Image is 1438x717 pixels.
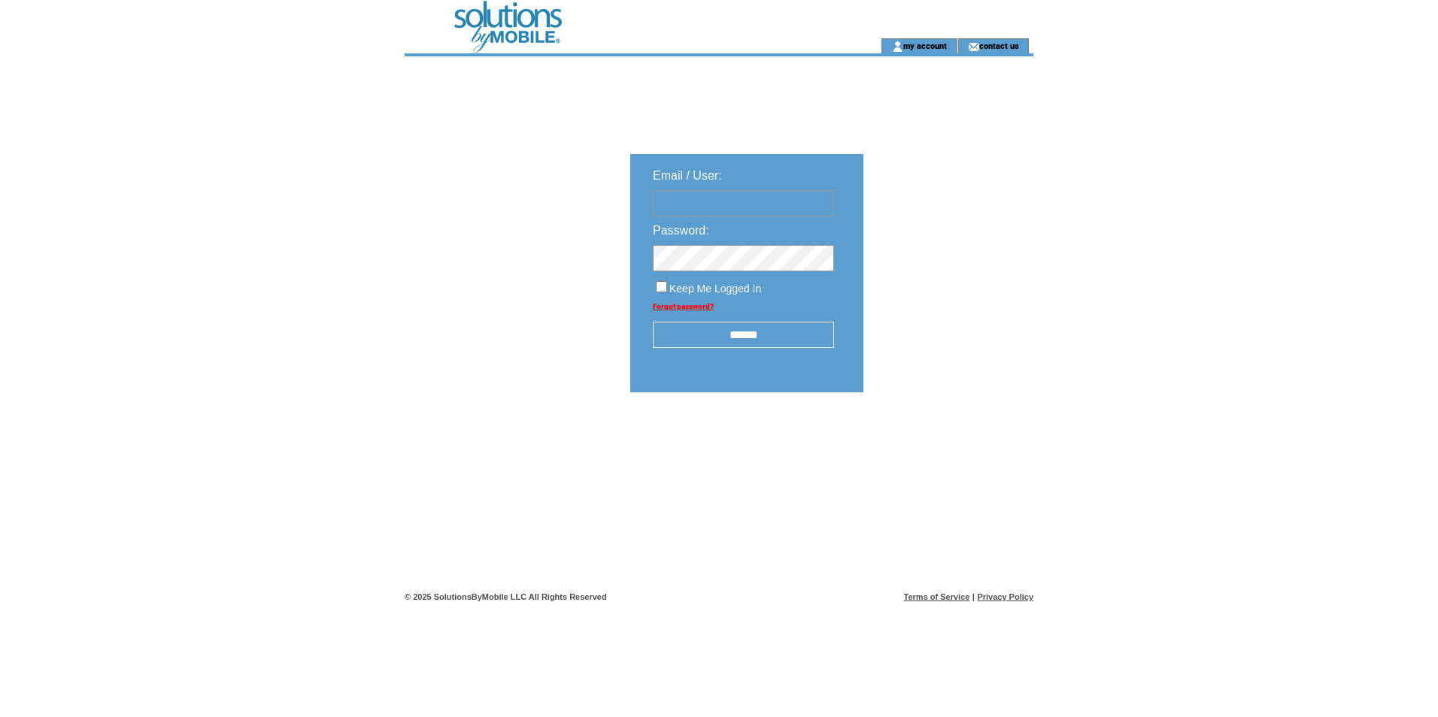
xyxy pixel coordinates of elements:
[669,283,761,295] span: Keep Me Logged In
[968,41,979,53] img: contact_us_icon.gif
[892,41,903,53] img: account_icon.gif
[653,169,722,182] span: Email / User:
[653,224,709,237] span: Password:
[907,430,982,449] img: transparent.png
[405,592,607,601] span: © 2025 SolutionsByMobile LLC All Rights Reserved
[904,592,970,601] a: Terms of Service
[653,302,714,310] a: Forgot password?
[903,41,947,50] a: my account
[977,592,1033,601] a: Privacy Policy
[972,592,975,601] span: |
[979,41,1019,50] a: contact us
